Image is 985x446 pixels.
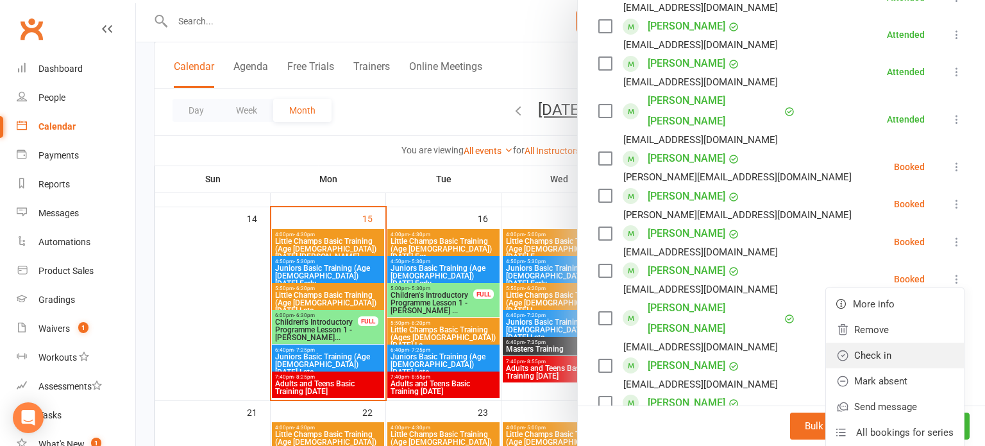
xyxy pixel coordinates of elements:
span: More info [853,296,895,312]
div: [EMAIL_ADDRESS][DOMAIN_NAME] [623,281,778,298]
div: Attended [887,67,925,76]
a: Send message [826,394,964,420]
div: Payments [38,150,79,160]
div: Automations [38,237,90,247]
div: Tasks [38,410,62,420]
div: [EMAIL_ADDRESS][DOMAIN_NAME] [623,376,778,393]
a: Mark absent [826,368,964,394]
div: [EMAIL_ADDRESS][DOMAIN_NAME] [623,74,778,90]
div: Attended [887,30,925,39]
a: [PERSON_NAME] [648,16,725,37]
span: All bookings for series [856,425,954,440]
div: Calendar [38,121,76,132]
a: [PERSON_NAME] [648,356,725,376]
a: People [17,83,135,112]
a: Assessments [17,372,135,401]
div: [EMAIL_ADDRESS][DOMAIN_NAME] [623,244,778,261]
div: Reports [38,179,70,189]
div: Booked [894,200,925,209]
div: Assessments [38,381,102,391]
a: Clubworx [15,13,47,45]
button: Bulk add attendees [790,413,901,440]
a: [PERSON_NAME] [PERSON_NAME] [648,90,781,132]
div: Waivers [38,323,70,334]
a: Reports [17,170,135,199]
a: Dashboard [17,55,135,83]
div: [EMAIL_ADDRESS][DOMAIN_NAME] [623,132,778,148]
a: Remove [826,317,964,343]
div: Open Intercom Messenger [13,402,44,433]
a: Gradings [17,286,135,314]
a: More info [826,291,964,317]
a: Product Sales [17,257,135,286]
a: Tasks [17,401,135,430]
div: Booked [894,237,925,246]
a: Payments [17,141,135,170]
div: People [38,92,65,103]
a: Calendar [17,112,135,141]
a: Messages [17,199,135,228]
a: Workouts [17,343,135,372]
div: Attended [887,115,925,124]
a: All bookings for series [826,420,964,445]
a: [PERSON_NAME] [648,393,725,413]
div: [PERSON_NAME][EMAIL_ADDRESS][DOMAIN_NAME] [623,169,852,185]
div: Booked [894,162,925,171]
div: Booked [894,275,925,284]
div: Dashboard [38,64,83,74]
a: Check in [826,343,964,368]
div: [EMAIL_ADDRESS][DOMAIN_NAME] [623,339,778,356]
a: Automations [17,228,135,257]
a: [PERSON_NAME] [648,53,725,74]
a: [PERSON_NAME] [648,148,725,169]
div: [PERSON_NAME][EMAIL_ADDRESS][DOMAIN_NAME] [623,207,852,223]
div: Product Sales [38,266,94,276]
div: Messages [38,208,79,218]
div: Workouts [38,352,77,363]
a: [PERSON_NAME] [648,223,725,244]
a: [PERSON_NAME] [648,261,725,281]
a: [PERSON_NAME] [PERSON_NAME] [648,298,781,339]
div: [EMAIL_ADDRESS][DOMAIN_NAME] [623,37,778,53]
div: Gradings [38,295,75,305]
a: [PERSON_NAME] [648,186,725,207]
a: Waivers 1 [17,314,135,343]
span: 1 [78,322,88,333]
